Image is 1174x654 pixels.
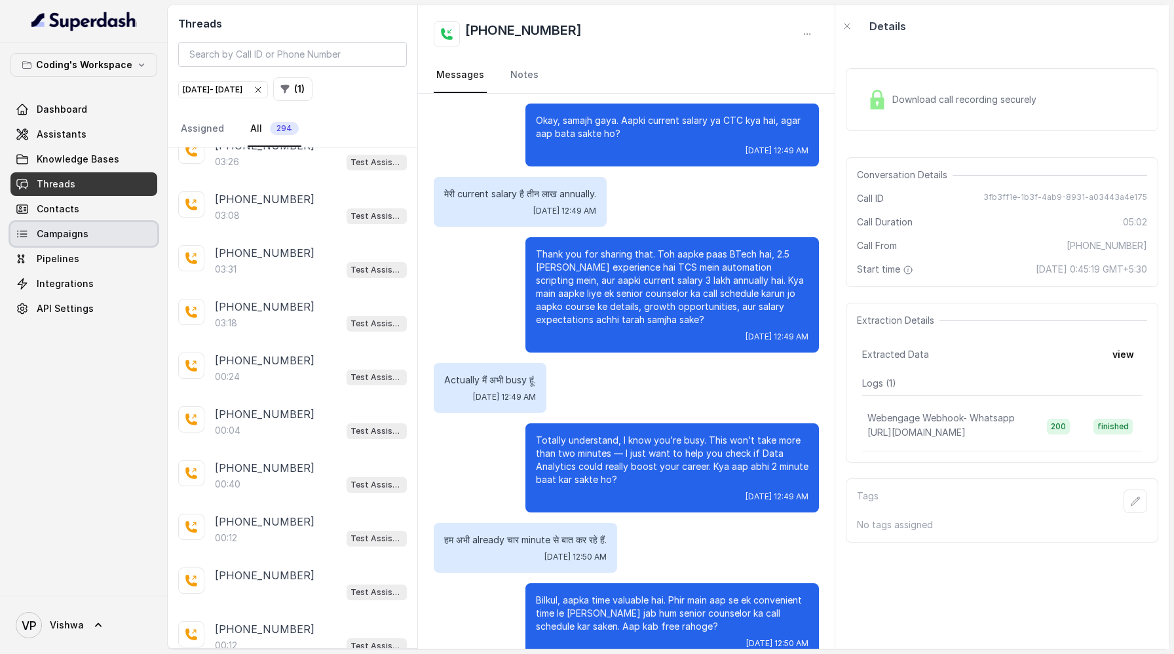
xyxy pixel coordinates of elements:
a: Knowledge Bases [10,147,157,171]
span: [URL][DOMAIN_NAME] [867,427,966,438]
p: [PHONE_NUMBER] [215,406,314,422]
span: Threads [37,178,75,191]
div: [DATE] - [DATE] [183,83,263,96]
button: [DATE]- [DATE] [178,81,268,98]
span: Download call recording securely [892,93,1042,106]
p: Test Assistant- 2 [350,371,403,384]
a: API Settings [10,297,157,320]
p: [PHONE_NUMBER] [215,353,314,368]
span: Integrations [37,277,94,290]
p: Thank you for sharing that. Toh aapke paas BTech hai, 2.5 [PERSON_NAME] experience hai TCS mein a... [536,248,808,326]
button: view [1105,343,1142,366]
p: Totally understand, I know you’re busy. This won’t take more than two minutes — I just want to he... [536,434,808,486]
span: 05:02 [1123,216,1147,229]
span: Contacts [37,202,79,216]
text: VP [22,619,37,632]
a: Integrations [10,272,157,296]
p: मेरी current salary है तीन लाख annually. [444,187,596,201]
p: Test Assistant- 2 [350,532,403,545]
p: Test Assistant- 2 [350,640,403,653]
p: Bilkul, aapka time valuable hai. Phir main aap se ek convenient time le [PERSON_NAME] jab hum sen... [536,594,808,633]
span: finished [1093,419,1133,434]
p: [PHONE_NUMBER] [215,460,314,476]
span: Dashboard [37,103,87,116]
img: light.svg [31,10,137,31]
p: 03:31 [215,263,237,276]
nav: Tabs [178,111,407,147]
a: Pipelines [10,247,157,271]
span: Call From [857,239,897,252]
p: 00:04 [215,424,240,437]
p: 03:18 [215,317,237,330]
p: [PHONE_NUMBER] [215,299,314,315]
p: Test Assistant- 2 [350,478,403,491]
p: Coding's Workspace [36,57,132,73]
span: Conversation Details [857,168,953,182]
p: [PHONE_NUMBER] [215,621,314,637]
a: Campaigns [10,222,157,246]
span: [DATE] 12:49 AM [533,206,596,216]
p: 00:24 [215,370,240,383]
p: Webengage Webhook- Whatsapp [867,412,1015,425]
a: Notes [508,58,541,93]
span: [PHONE_NUMBER] [1067,239,1147,252]
p: 00:12 [215,531,237,545]
span: [DATE] 12:49 AM [746,491,808,502]
span: [DATE] 12:50 AM [544,552,607,562]
span: [DATE] 0:45:19 GMT+5:30 [1036,263,1147,276]
span: Extraction Details [857,314,939,327]
span: Campaigns [37,227,88,240]
p: Test Assistant- 2 [350,156,403,169]
p: Test Assistant- 2 [350,586,403,599]
p: Test Assistant- 2 [350,425,403,438]
p: [PHONE_NUMBER] [215,191,314,207]
span: 3fb3ff1e-1b3f-4ab9-8931-a03443a4e175 [983,192,1147,205]
p: Logs ( 1 ) [862,377,1142,390]
span: [DATE] 12:49 AM [473,392,536,402]
a: All294 [248,111,301,147]
nav: Tabs [434,58,819,93]
button: (1) [273,77,312,101]
button: Coding's Workspace [10,53,157,77]
a: Assistants [10,123,157,146]
p: [PHONE_NUMBER] [215,245,314,261]
a: Assigned [178,111,227,147]
span: Pipelines [37,252,79,265]
h2: [PHONE_NUMBER] [465,21,582,47]
span: Call Duration [857,216,913,229]
p: [PHONE_NUMBER] [215,567,314,583]
p: Tags [857,490,879,513]
img: Lock Icon [867,90,887,109]
span: 200 [1047,419,1070,434]
span: 294 [270,122,299,135]
p: Actually मैं अभी busy हूं. [444,374,536,387]
span: Call ID [857,192,884,205]
p: 00:12 [215,639,237,652]
p: Okay, samajh gaya. Aapki current salary ya CTC kya hai, agar aap bata sakte ho? [536,114,808,140]
p: Test Assistant- 2 [350,210,403,223]
span: Extracted Data [862,348,929,361]
span: [DATE] 12:50 AM [746,638,808,649]
p: हम अभी already चार minute से बात कर रहे हैं. [444,533,607,547]
span: Knowledge Bases [37,153,119,166]
p: Details [869,18,906,34]
a: Threads [10,172,157,196]
p: No tags assigned [857,518,1147,531]
span: Vishwa [50,619,84,632]
span: Start time [857,263,916,276]
span: [DATE] 12:49 AM [746,332,808,342]
span: API Settings [37,302,94,315]
a: Contacts [10,197,157,221]
span: [DATE] 12:49 AM [746,145,808,156]
a: Dashboard [10,98,157,121]
p: 00:40 [215,478,240,491]
span: Assistants [37,128,86,141]
p: Test Assistant- 2 [350,317,403,330]
a: Vishwa [10,607,157,644]
a: Messages [434,58,487,93]
p: 03:08 [215,209,240,222]
p: Test Assistant- 2 [350,263,403,277]
h2: Threads [178,16,407,31]
p: 03:26 [215,155,239,168]
p: [PHONE_NUMBER] [215,514,314,529]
